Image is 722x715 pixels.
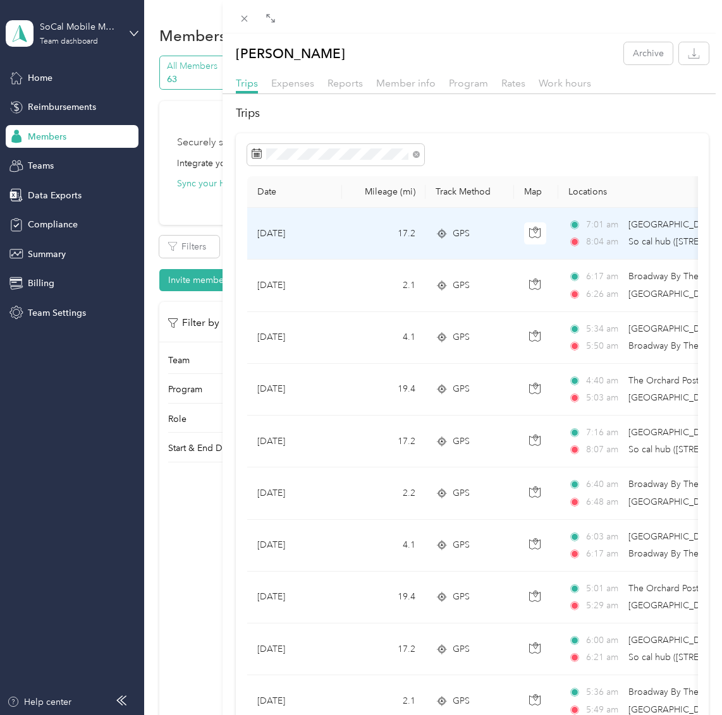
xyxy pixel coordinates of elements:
span: Rates [501,77,525,89]
th: Mileage (mi) [342,176,425,208]
th: Map [514,176,558,208]
span: GPS [453,227,470,241]
td: 17.2 [342,623,425,675]
span: 6:48 am [586,495,622,509]
span: 6:17 am [586,547,622,561]
td: [DATE] [247,416,342,467]
td: [DATE] [247,260,342,311]
span: 6:03 am [586,530,622,544]
span: GPS [453,694,470,708]
td: 4.1 [342,312,425,364]
td: [DATE] [247,312,342,364]
span: GPS [453,330,470,344]
span: GPS [453,435,470,448]
td: [DATE] [247,467,342,519]
td: [DATE] [247,623,342,675]
td: 4.1 [342,520,425,572]
td: 2.2 [342,467,425,519]
span: Trips [236,77,258,89]
span: GPS [453,642,470,656]
span: 5:29 am [586,599,622,613]
span: 6:21 am [586,651,622,664]
td: 2.1 [342,260,425,311]
span: GPS [453,538,470,552]
td: 17.2 [342,208,425,260]
span: GPS [453,590,470,604]
span: Program [449,77,488,89]
td: [DATE] [247,520,342,572]
button: Archive [624,42,673,64]
span: 8:04 am [586,235,622,249]
span: 5:36 am [586,685,622,699]
th: Date [247,176,342,208]
span: 8:07 am [586,443,622,457]
span: 5:34 am [586,322,622,336]
td: 19.4 [342,572,425,623]
td: [DATE] [247,208,342,260]
h2: Trips [236,105,709,122]
span: 6:17 am [586,270,622,284]
td: [DATE] [247,572,342,623]
span: Expenses [271,77,314,89]
span: GPS [453,486,470,500]
span: 7:16 am [586,426,622,440]
span: Work hours [539,77,591,89]
span: 6:00 am [586,634,622,647]
span: 5:01 am [586,582,622,596]
td: 19.4 [342,364,425,416]
span: 5:50 am [586,339,622,353]
span: Member info [376,77,436,89]
span: 6:40 am [586,478,622,491]
p: [PERSON_NAME] [236,42,345,64]
span: 6:26 am [586,287,622,301]
th: Track Method [425,176,514,208]
iframe: Everlance-gr Chat Button Frame [651,644,722,715]
span: 7:01 am [586,218,622,232]
td: [DATE] [247,364,342,416]
span: 4:40 am [586,374,622,388]
span: GPS [453,279,470,292]
span: 5:03 am [586,391,622,405]
span: Reports [327,77,363,89]
td: 17.2 [342,416,425,467]
span: GPS [453,382,470,396]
